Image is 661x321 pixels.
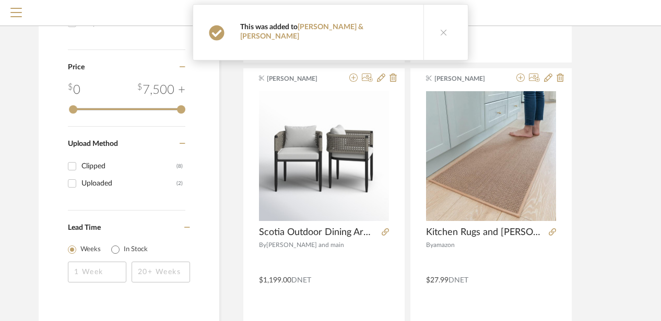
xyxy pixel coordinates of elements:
div: (2) [176,175,183,192]
span: $1,199.00 [259,277,291,284]
label: In Stock [124,244,148,255]
input: 20+ Weeks [132,262,190,282]
span: amazon [433,242,455,248]
div: Clipped [81,158,176,175]
img: Kitchen Rugs and Mats Non Skid Washable, Absorbent Runner Rugs for Kitchen, front of Sink, Kitche... [426,91,556,221]
span: Scotia Outdoor Dining Armchair with Cushion (Set of 2) [259,227,377,238]
span: Lead Time [68,224,101,231]
span: By [426,242,433,248]
div: 0 [68,81,80,100]
span: [PERSON_NAME] [434,74,500,83]
img: Scotia Outdoor Dining Armchair with Cushion (Set of 2) [259,91,389,221]
span: DNET [291,277,311,284]
span: Upload Method [68,140,118,147]
span: By [259,242,266,248]
span: Kitchen Rugs and [PERSON_NAME] Non Skid Washable, Absorbent Runner Rugs for Kitchen, front of Sin... [426,227,545,238]
span: This was added to [240,23,363,40]
a: [PERSON_NAME] & [PERSON_NAME] [240,23,363,40]
div: 0 [426,91,556,221]
input: 1 Week [68,262,126,282]
label: Weeks [80,244,101,255]
div: Uploaded [81,175,176,192]
span: $27.99 [426,277,448,284]
span: [PERSON_NAME] and main [266,242,344,248]
span: DNET [448,277,468,284]
span: Price [68,64,85,71]
span: [PERSON_NAME] [267,74,333,83]
div: (8) [176,158,183,175]
div: 7,500 + [137,81,185,100]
